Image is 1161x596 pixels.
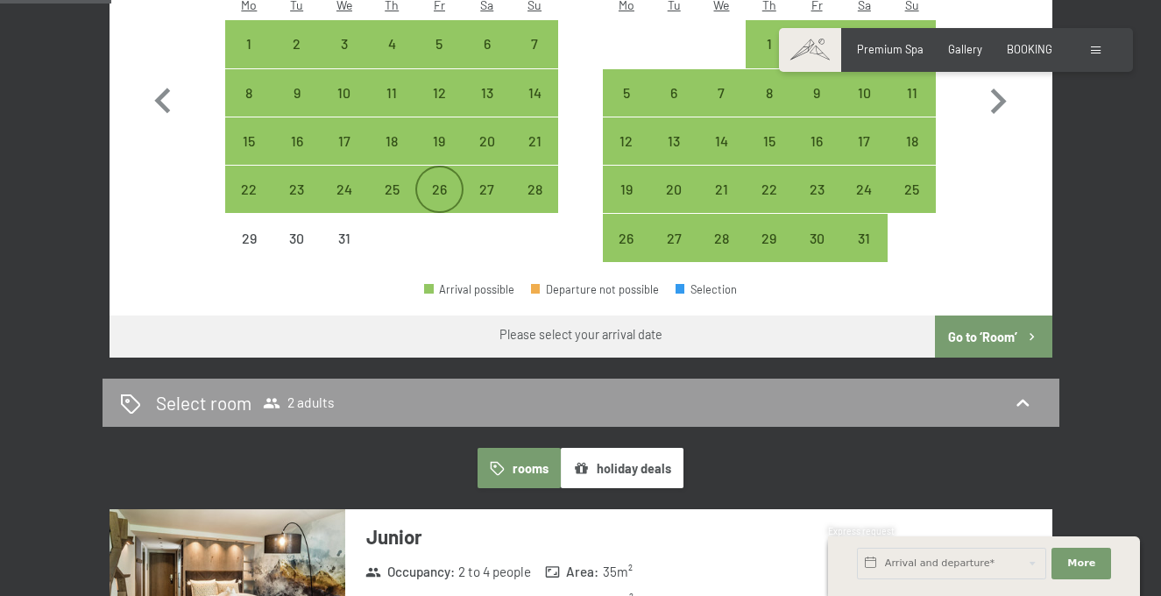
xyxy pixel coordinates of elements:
[225,69,273,117] div: Arrival possible
[793,117,840,165] div: Arrival possible
[888,117,935,165] div: Sun Jan 18 2026
[511,69,558,117] div: Sun Dec 14 2025
[603,563,633,581] span: 35 m²
[603,166,650,213] div: Arrival possible
[273,166,321,213] div: Arrival possible
[273,69,321,117] div: Tue Dec 09 2025
[464,20,511,67] div: Arrival possible
[650,69,697,117] div: Arrival possible
[464,166,511,213] div: Arrival possible
[795,86,839,130] div: 9
[368,166,415,213] div: Thu Dec 25 2025
[417,134,461,178] div: 19
[227,134,271,178] div: 15
[263,394,335,412] span: 2 adults
[603,166,650,213] div: Mon Jan 19 2026
[699,86,743,130] div: 7
[699,231,743,275] div: 28
[511,166,558,213] div: Arrival possible
[699,182,743,226] div: 21
[464,166,511,213] div: Sat Dec 27 2025
[746,20,793,67] div: Thu Jan 01 2026
[225,69,273,117] div: Mon Dec 08 2025
[511,20,558,67] div: Sun Dec 07 2025
[697,166,745,213] div: Wed Jan 21 2026
[273,214,321,261] div: Arrival not possible
[793,166,840,213] div: Fri Jan 23 2026
[322,86,366,130] div: 10
[652,182,696,226] div: 20
[840,214,888,261] div: Sat Jan 31 2026
[368,20,415,67] div: Thu Dec 04 2025
[511,117,558,165] div: Sun Dec 21 2025
[464,20,511,67] div: Sat Dec 06 2025
[368,117,415,165] div: Thu Dec 18 2025
[561,448,683,488] button: holiday deals
[321,166,368,213] div: Arrival possible
[842,86,886,130] div: 10
[511,117,558,165] div: Arrival possible
[273,69,321,117] div: Arrival possible
[747,231,791,275] div: 29
[697,117,745,165] div: Arrival possible
[513,182,556,226] div: 28
[795,231,839,275] div: 30
[746,166,793,213] div: Arrival possible
[650,214,697,261] div: Arrival possible
[275,134,319,178] div: 16
[370,86,414,130] div: 11
[225,166,273,213] div: Arrival possible
[415,20,463,67] div: Fri Dec 05 2025
[605,86,648,130] div: 5
[793,214,840,261] div: Arrival possible
[370,182,414,226] div: 25
[840,166,888,213] div: Arrival possible
[793,20,840,67] div: Arrival possible
[793,117,840,165] div: Fri Jan 16 2026
[888,20,935,67] div: Arrival possible
[650,69,697,117] div: Tue Jan 06 2026
[322,37,366,81] div: 3
[275,86,319,130] div: 9
[321,20,368,67] div: Wed Dec 03 2025
[840,214,888,261] div: Arrival possible
[828,526,895,536] span: Express request
[603,214,650,261] div: Mon Jan 26 2026
[605,231,648,275] div: 26
[368,166,415,213] div: Arrival possible
[321,117,368,165] div: Arrival possible
[888,69,935,117] div: Sun Jan 11 2026
[1067,557,1095,571] span: More
[842,182,886,226] div: 24
[156,390,251,415] h2: Select room
[322,231,366,275] div: 31
[513,86,556,130] div: 14
[225,166,273,213] div: Mon Dec 22 2025
[793,69,840,117] div: Fri Jan 09 2026
[424,284,514,295] div: Arrival possible
[857,42,924,56] span: Premium Spa
[697,69,745,117] div: Wed Jan 07 2026
[888,117,935,165] div: Arrival possible
[650,166,697,213] div: Arrival possible
[603,69,650,117] div: Mon Jan 05 2026
[366,523,840,550] h3: Junior
[545,563,599,581] strong: Area :
[464,69,511,117] div: Arrival possible
[652,231,696,275] div: 27
[889,134,933,178] div: 18
[465,134,509,178] div: 20
[225,214,273,261] div: Mon Dec 29 2025
[513,134,556,178] div: 21
[458,563,531,581] span: 2 to 4 people
[415,166,463,213] div: Fri Dec 26 2025
[746,69,793,117] div: Thu Jan 08 2026
[511,69,558,117] div: Arrival possible
[322,134,366,178] div: 17
[511,20,558,67] div: Arrival possible
[697,214,745,261] div: Wed Jan 28 2026
[225,20,273,67] div: Mon Dec 01 2025
[417,182,461,226] div: 26
[511,166,558,213] div: Sun Dec 28 2025
[273,214,321,261] div: Tue Dec 30 2025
